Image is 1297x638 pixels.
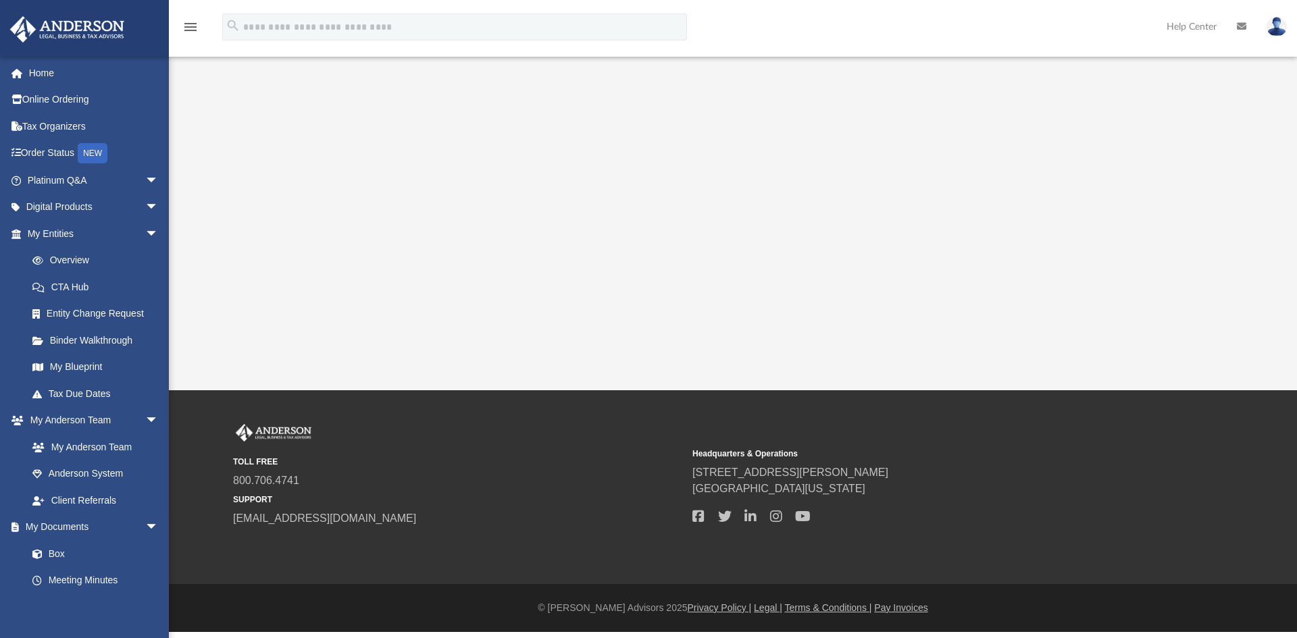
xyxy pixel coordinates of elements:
[19,300,179,327] a: Entity Change Request
[19,247,179,274] a: Overview
[19,540,166,567] a: Box
[692,467,888,478] a: [STREET_ADDRESS][PERSON_NAME]
[233,475,299,486] a: 800.706.4741
[785,602,872,613] a: Terms & Conditions |
[226,18,240,33] i: search
[9,86,179,113] a: Online Ordering
[874,602,927,613] a: Pay Invoices
[6,16,128,43] img: Anderson Advisors Platinum Portal
[688,602,752,613] a: Privacy Policy |
[233,494,683,506] small: SUPPORT
[19,460,172,487] a: Anderson System
[9,113,179,140] a: Tax Organizers
[19,433,166,460] a: My Anderson Team
[19,567,172,594] a: Meeting Minutes
[145,514,172,541] span: arrow_drop_down
[9,194,179,221] a: Digital Productsarrow_drop_down
[182,26,199,35] a: menu
[9,140,179,167] a: Order StatusNEW
[9,514,172,541] a: My Documentsarrow_drop_down
[9,59,179,86] a: Home
[9,220,179,247] a: My Entitiesarrow_drop_down
[19,354,172,381] a: My Blueprint
[19,487,172,514] a: Client Referrals
[145,194,172,221] span: arrow_drop_down
[19,327,179,354] a: Binder Walkthrough
[692,483,865,494] a: [GEOGRAPHIC_DATA][US_STATE]
[145,167,172,194] span: arrow_drop_down
[233,424,314,442] img: Anderson Advisors Platinum Portal
[145,220,172,248] span: arrow_drop_down
[169,601,1297,615] div: © [PERSON_NAME] Advisors 2025
[78,143,107,163] div: NEW
[9,407,172,434] a: My Anderson Teamarrow_drop_down
[19,380,179,407] a: Tax Due Dates
[182,19,199,35] i: menu
[233,512,416,524] a: [EMAIL_ADDRESS][DOMAIN_NAME]
[754,602,782,613] a: Legal |
[233,456,683,468] small: TOLL FREE
[1267,17,1287,36] img: User Pic
[19,273,179,300] a: CTA Hub
[145,407,172,435] span: arrow_drop_down
[9,167,179,194] a: Platinum Q&Aarrow_drop_down
[692,448,1142,460] small: Headquarters & Operations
